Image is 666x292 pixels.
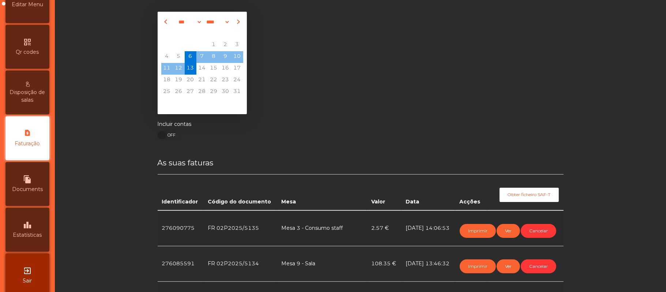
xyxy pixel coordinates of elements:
div: Tuesday, July 29, 2025 [173,40,185,51]
div: Tuesday, August 26, 2025 [173,86,185,98]
span: 12 [173,63,185,75]
span: Disposição de salas [7,89,48,104]
i: leaderboard [23,221,32,229]
label: Incluir contas [158,120,192,128]
div: Friday, August 8, 2025 [208,51,220,63]
span: 17 [232,63,243,75]
div: Tuesday, August 12, 2025 [173,63,185,75]
button: Obter ficheiro SAF-T [500,188,559,202]
span: Qr codes [16,48,39,56]
div: Thursday, August 28, 2025 [196,86,208,98]
span: 3 [232,40,243,51]
td: 108.35 € [367,246,401,281]
th: Código do documento [203,175,277,210]
div: Friday, September 5, 2025 [208,98,220,110]
span: 15 [208,63,220,75]
div: Fr [208,28,220,40]
div: Sa [220,28,232,40]
div: Tuesday, August 19, 2025 [173,75,185,86]
div: Monday, August 11, 2025 [161,63,173,75]
button: Imprimir [460,259,496,273]
div: Friday, August 15, 2025 [208,63,220,75]
td: [DATE] 13:46:32 [401,246,455,281]
button: Cancelar [521,224,556,238]
span: 31 [232,86,243,98]
div: Monday, September 1, 2025 [161,98,173,110]
div: Su [232,28,243,40]
span: 16 [220,63,232,75]
span: 1 [208,40,220,51]
div: Wednesday, September 3, 2025 [185,98,196,110]
button: Next month [234,16,242,28]
span: 19 [173,75,185,86]
div: Th [196,28,208,40]
div: Saturday, August 9, 2025 [220,51,232,63]
button: Cancelar [521,259,556,273]
div: Friday, August 22, 2025 [208,75,220,86]
select: Select year [202,16,230,27]
span: 8 [208,51,220,63]
span: 29 [208,86,220,98]
div: Thursday, September 4, 2025 [196,98,208,110]
div: Mo [161,28,173,40]
span: 24 [232,75,243,86]
span: Faturação [15,140,40,147]
div: Wednesday, August 6, 2025 [185,51,196,63]
th: Acções [455,175,488,210]
div: Monday, August 4, 2025 [161,51,173,63]
span: 11 [161,63,173,75]
span: 10 [232,51,243,63]
div: Tuesday, August 5, 2025 [173,51,185,63]
button: Imprimir [460,224,496,238]
div: Tuesday, September 2, 2025 [173,98,185,110]
td: [DATE] 14:06:53 [401,210,455,246]
div: Wednesday, August 20, 2025 [185,75,196,86]
span: 28 [196,86,208,98]
td: 276090775 [158,210,204,246]
i: request_page [23,129,32,138]
span: 18 [161,75,173,86]
span: Documents [12,186,43,193]
div: Friday, August 29, 2025 [208,86,220,98]
div: We [185,28,196,40]
div: Tu [173,28,185,40]
span: 23 [220,75,232,86]
button: Previous month [163,16,171,28]
div: Monday, July 28, 2025 [161,40,173,51]
span: 13 [185,63,196,75]
th: Identificador [158,175,204,210]
td: FR 02P2025/5134 [203,246,277,281]
div: Saturday, August 16, 2025 [220,63,232,75]
div: Wednesday, August 27, 2025 [185,86,196,98]
span: 26 [173,86,185,98]
i: file_copy [23,175,32,184]
div: Wednesday, July 30, 2025 [185,40,196,51]
td: 2.57 € [367,210,401,246]
div: Thursday, August 7, 2025 [196,51,208,63]
div: Saturday, August 2, 2025 [220,40,232,51]
span: OFF [162,131,180,139]
span: Estatísticas [13,231,42,239]
span: Sair [23,277,32,285]
div: Sunday, August 17, 2025 [232,63,243,75]
span: 5 [173,51,185,63]
div: Saturday, August 23, 2025 [220,75,232,86]
div: Sunday, August 10, 2025 [232,51,243,63]
button: Ver [497,224,520,238]
div: Saturday, September 6, 2025 [220,98,232,110]
span: 20 [185,75,196,86]
span: 25 [161,86,173,98]
div: Friday, August 1, 2025 [208,40,220,51]
span: 7 [196,51,208,63]
div: Sunday, August 24, 2025 [232,75,243,86]
div: Saturday, August 30, 2025 [220,86,232,98]
div: Wednesday, August 13, 2025 [185,63,196,75]
div: Thursday, July 31, 2025 [196,40,208,51]
th: Valor [367,175,401,210]
span: 4 [161,51,173,63]
div: Sunday, September 7, 2025 [232,98,243,110]
span: Editar Menu [12,1,43,8]
i: qr_code [23,38,32,46]
span: 22 [208,75,220,86]
td: FR 02P2025/5135 [203,210,277,246]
